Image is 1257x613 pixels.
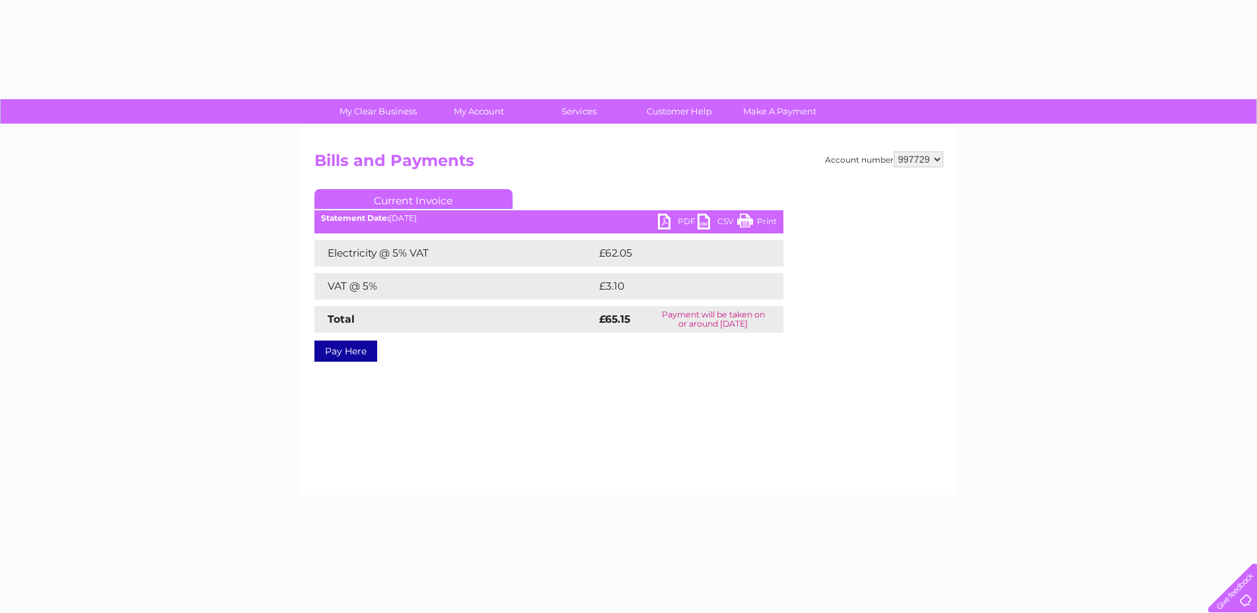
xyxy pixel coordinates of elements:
b: Statement Date: [321,213,389,223]
h2: Bills and Payments [314,151,943,177]
div: [DATE] [314,214,783,223]
td: £3.10 [596,273,751,300]
a: Customer Help [625,99,734,124]
td: Payment will be taken on or around [DATE] [643,306,783,333]
div: Account number [825,151,943,167]
a: Make A Payment [725,99,834,124]
a: Services [524,99,633,124]
a: Current Invoice [314,189,513,209]
td: Electricity @ 5% VAT [314,240,596,266]
td: VAT @ 5% [314,273,596,300]
a: Pay Here [314,341,377,362]
a: CSV [698,214,737,233]
a: My Clear Business [324,99,433,124]
td: £62.05 [596,240,756,266]
strong: £65.15 [599,313,630,325]
a: My Account [424,99,533,124]
strong: Total [328,313,355,325]
a: Print [737,214,777,233]
a: PDF [658,214,698,233]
